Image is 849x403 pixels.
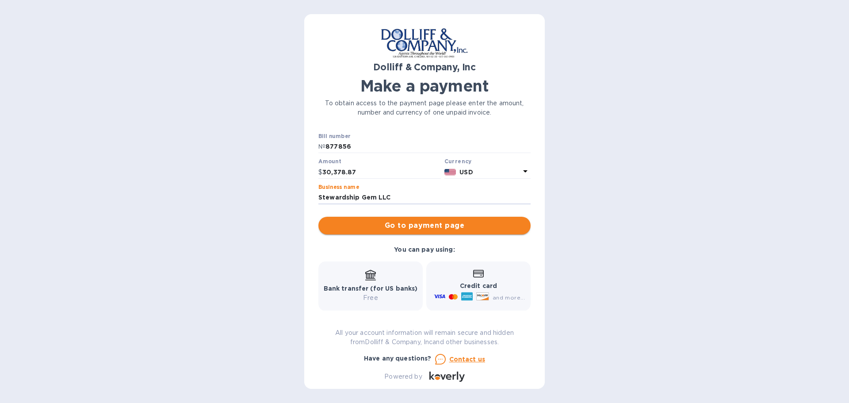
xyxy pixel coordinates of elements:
p: All your account information will remain secure and hidden from Dolliff & Company, Inc and other ... [318,328,531,347]
p: Free [324,293,418,303]
input: Enter bill number [325,140,531,154]
img: USD [444,169,456,175]
b: Dolliff & Company, Inc [373,61,476,73]
h1: Make a payment [318,77,531,95]
b: Credit card [460,282,497,289]
b: Bank transfer (for US banks) [324,285,418,292]
label: Bill number [318,134,350,139]
p: № [318,142,325,151]
u: Contact us [449,356,486,363]
p: $ [318,168,322,177]
label: Amount [318,159,341,165]
b: Have any questions? [364,355,432,362]
p: Powered by [384,372,422,381]
b: USD [459,169,473,176]
input: 0.00 [322,165,441,179]
span: Go to payment page [325,220,524,231]
p: To obtain access to the payment page please enter the amount, number and currency of one unpaid i... [318,99,531,117]
button: Go to payment page [318,217,531,234]
input: Enter business name [318,191,531,204]
label: Business name [318,184,359,190]
span: and more... [493,294,525,301]
b: Currency [444,158,472,165]
b: You can pay using: [394,246,455,253]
